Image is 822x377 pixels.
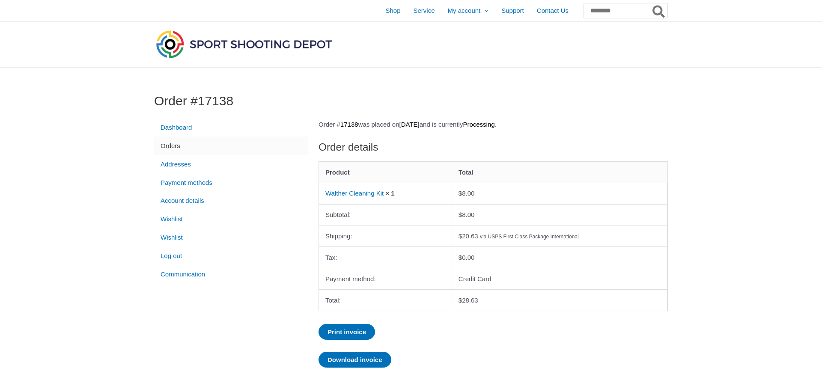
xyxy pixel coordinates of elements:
[154,246,308,265] a: Log out
[399,121,419,128] mark: [DATE]
[463,121,494,128] mark: Processing
[319,324,375,340] a: Print invoice
[385,190,394,197] strong: × 1
[340,121,358,128] mark: 17138
[459,232,462,240] span: $
[154,173,308,192] a: Payment methods
[452,268,667,289] td: Credit Card
[459,211,475,218] span: 8.00
[154,119,308,137] a: Dashboard
[459,211,462,218] span: $
[459,190,475,197] bdi: 8.00
[154,229,308,247] a: Wishlist
[452,162,667,183] th: Total
[459,190,462,197] span: $
[154,192,308,210] a: Account details
[459,254,475,261] span: 0.00
[319,289,452,311] th: Total:
[319,140,668,154] h2: Order details
[154,137,308,155] a: Orders
[319,226,452,247] th: Shipping:
[154,28,334,60] img: Sport Shooting Depot
[480,234,579,240] small: via USPS First Class Package International
[459,297,478,304] span: 28.63
[154,155,308,173] a: Addresses
[154,93,668,109] h1: Order #17138
[459,297,462,304] span: $
[154,210,308,229] a: Wishlist
[154,265,308,283] a: Communication
[325,190,384,197] a: Walther Cleaning Kit
[154,119,308,284] nav: Account pages
[319,246,452,268] th: Tax:
[319,162,452,183] th: Product
[459,254,462,261] span: $
[319,352,391,368] a: Download invoice
[319,119,668,131] p: Order # was placed on and is currently .
[319,204,452,226] th: Subtotal:
[319,268,452,289] th: Payment method:
[651,3,667,18] button: Search
[459,232,478,240] span: 20.63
